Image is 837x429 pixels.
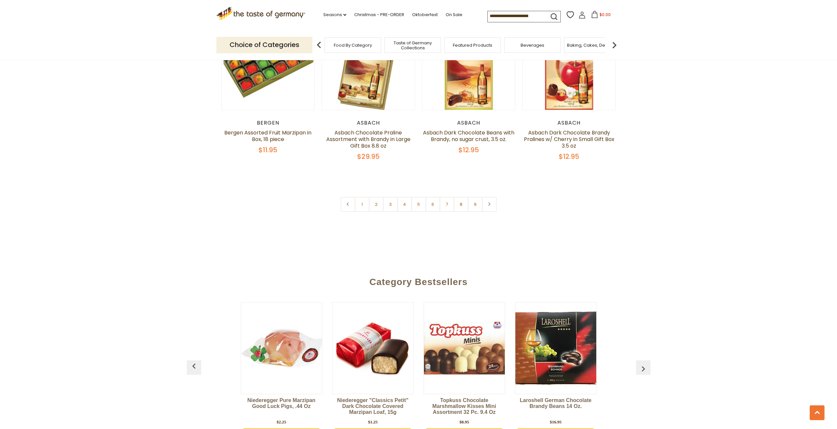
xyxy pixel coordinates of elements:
[425,197,440,212] a: 6
[608,38,621,52] img: next arrow
[326,129,410,150] a: Asbach Chocolate Praline Assortment with Brandy in Large Gift Box 8.8 oz
[355,197,369,212] a: 1
[354,11,404,18] a: Christmas - PRE-ORDER
[454,197,468,212] a: 8
[323,11,346,18] a: Seasons
[423,129,514,143] a: Asbach Dark Chocolate Beans with Brandy, no sugar crust, 3.5 oz.
[411,197,426,212] a: 5
[412,11,438,18] a: Oktoberfest
[523,17,616,110] img: Asbach Dark Chocolate Brandy Pralines w/ Cherry in Small Gift Box 3.5 oz
[587,11,615,21] button: $0.00
[334,43,372,48] a: Food By Category
[600,12,611,17] span: $0.00
[638,364,649,374] img: previous arrow
[567,43,618,48] a: Baking, Cakes, Desserts
[424,397,505,417] a: Topkuss Chocolate Marshmallow Kisses Mini Assortment 32 pc. 9.4 oz
[439,197,454,212] a: 7
[459,419,469,425] div: $8.95
[422,17,515,110] img: Asbach Dark Chocolate Beans with Brandy, no sugar crust, 3.5 oz.
[241,308,322,389] img: Niederegger Pure Marzipan Good Luck Pigs, .44 oz
[397,197,412,212] a: 4
[332,397,414,417] a: Niederegger "Classics Petit" Dark Chocolate Covered Marzipan Loaf, 15g
[522,120,616,126] div: Asbach
[515,397,597,417] a: Laroshell German Chocolate Brandy Beans 14 oz.
[322,17,415,110] img: Asbach Chocolate Praline Assortment with Brandy in Large Gift Box 8.8 oz
[424,322,505,374] img: Topkuss Chocolate Marshmallow Kisses Mini Assortment 32 pc. 9.4 oz
[221,120,315,126] div: Bergen
[422,120,516,126] div: Asbach
[559,152,579,161] span: $12.95
[458,145,479,155] span: $12.95
[550,419,562,425] div: $16.95
[453,43,492,48] a: Featured Products
[468,197,482,212] a: 9
[524,129,614,150] a: Asbach Dark Chocolate Brandy Pralines w/ Cherry in Small Gift Box 3.5 oz
[277,419,286,425] div: $2.25
[216,37,312,53] p: Choice of Categories
[357,152,380,161] span: $29.95
[386,40,439,50] a: Taste of Germany Collections
[222,17,315,110] img: Bergen Assorted Fruit Marzipan in Box, 18 piece
[224,129,311,143] a: Bergen Assorted Fruit Marzipan in Box, 18 piece
[515,308,596,389] img: Laroshell German Chocolate Brandy Beans 14 oz.
[332,319,413,377] img: Niederegger
[446,11,462,18] a: On Sale
[189,361,199,371] img: previous arrow
[369,197,383,212] a: 2
[241,397,322,417] a: Niederegger Pure Marzipan Good Luck Pigs, .44 oz
[322,120,415,126] div: Asbach
[383,197,398,212] a: 3
[190,267,647,294] div: Category Bestsellers
[258,145,277,155] span: $11.95
[521,43,544,48] a: Beverages
[368,419,378,425] div: $1.25
[312,38,326,52] img: previous arrow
